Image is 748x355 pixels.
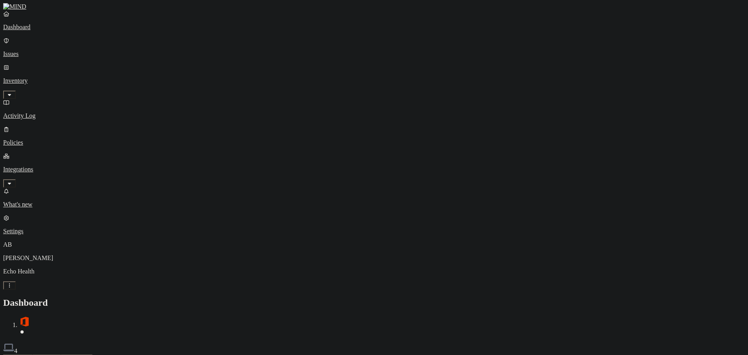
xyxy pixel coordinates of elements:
[3,64,745,98] a: Inventory
[3,297,745,308] h2: Dashboard
[3,228,745,235] p: Settings
[3,99,745,119] a: Activity Log
[3,255,745,262] p: [PERSON_NAME]
[3,139,745,146] p: Policies
[3,50,745,58] p: Issues
[3,342,14,353] img: svg%3e
[3,77,745,84] p: Inventory
[3,188,745,208] a: What's new
[19,316,30,327] img: svg%3e
[3,241,12,248] span: AB
[3,3,26,10] img: MIND
[14,348,17,354] span: 4
[3,112,745,119] p: Activity Log
[3,10,745,31] a: Dashboard
[3,214,745,235] a: Settings
[3,152,745,186] a: Integrations
[3,166,745,173] p: Integrations
[3,268,745,275] p: Echo Health
[3,24,745,31] p: Dashboard
[3,37,745,58] a: Issues
[3,201,745,208] p: What's new
[3,126,745,146] a: Policies
[3,3,745,10] a: MIND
